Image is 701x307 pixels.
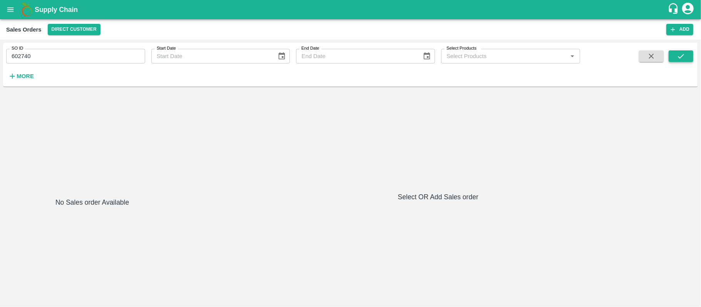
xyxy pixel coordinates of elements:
[447,45,477,52] label: Select Products
[668,3,681,17] div: customer-support
[157,45,176,52] label: Start Date
[6,49,145,63] input: Enter SO ID
[19,2,35,17] img: logo
[17,73,34,79] strong: More
[666,24,693,35] button: Add
[301,45,319,52] label: End Date
[6,25,42,35] div: Sales Orders
[681,2,695,18] div: account of current user
[12,45,23,52] label: SO ID
[296,49,416,63] input: End Date
[181,192,695,202] h6: Select OR Add Sales order
[567,51,577,61] button: Open
[420,49,434,63] button: Choose date
[2,1,19,18] button: open drawer
[443,51,565,61] input: Select Products
[274,49,289,63] button: Choose date
[48,24,100,35] button: Select DC
[35,4,668,15] a: Supply Chain
[55,197,129,301] h6: No Sales order Available
[6,70,36,83] button: More
[35,6,78,13] b: Supply Chain
[151,49,271,63] input: Start Date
